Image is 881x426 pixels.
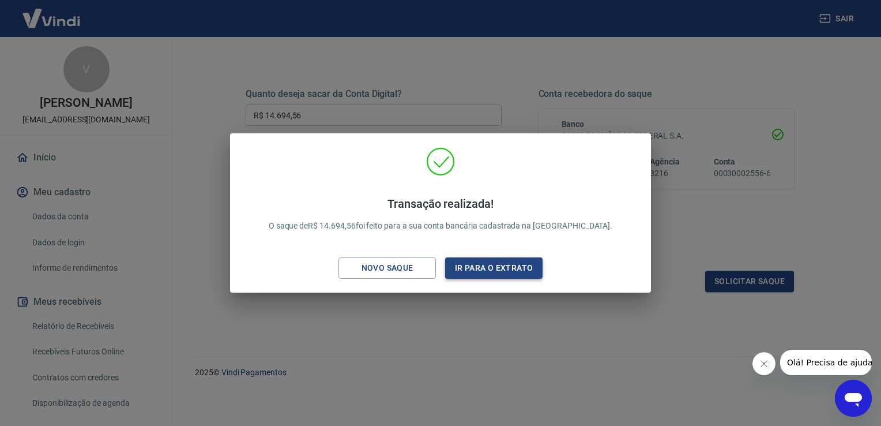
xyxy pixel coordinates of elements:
iframe: Fechar mensagem [752,352,775,375]
iframe: Mensagem da empresa [780,350,872,375]
span: Olá! Precisa de ajuda? [7,8,97,17]
div: Novo saque [348,261,427,275]
p: O saque de R$ 14.694,56 foi feito para a sua conta bancária cadastrada na [GEOGRAPHIC_DATA]. [269,197,613,232]
iframe: Botão para abrir a janela de mensagens [835,380,872,417]
button: Novo saque [338,257,436,279]
h4: Transação realizada! [269,197,613,211]
button: Ir para o extrato [445,257,543,279]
